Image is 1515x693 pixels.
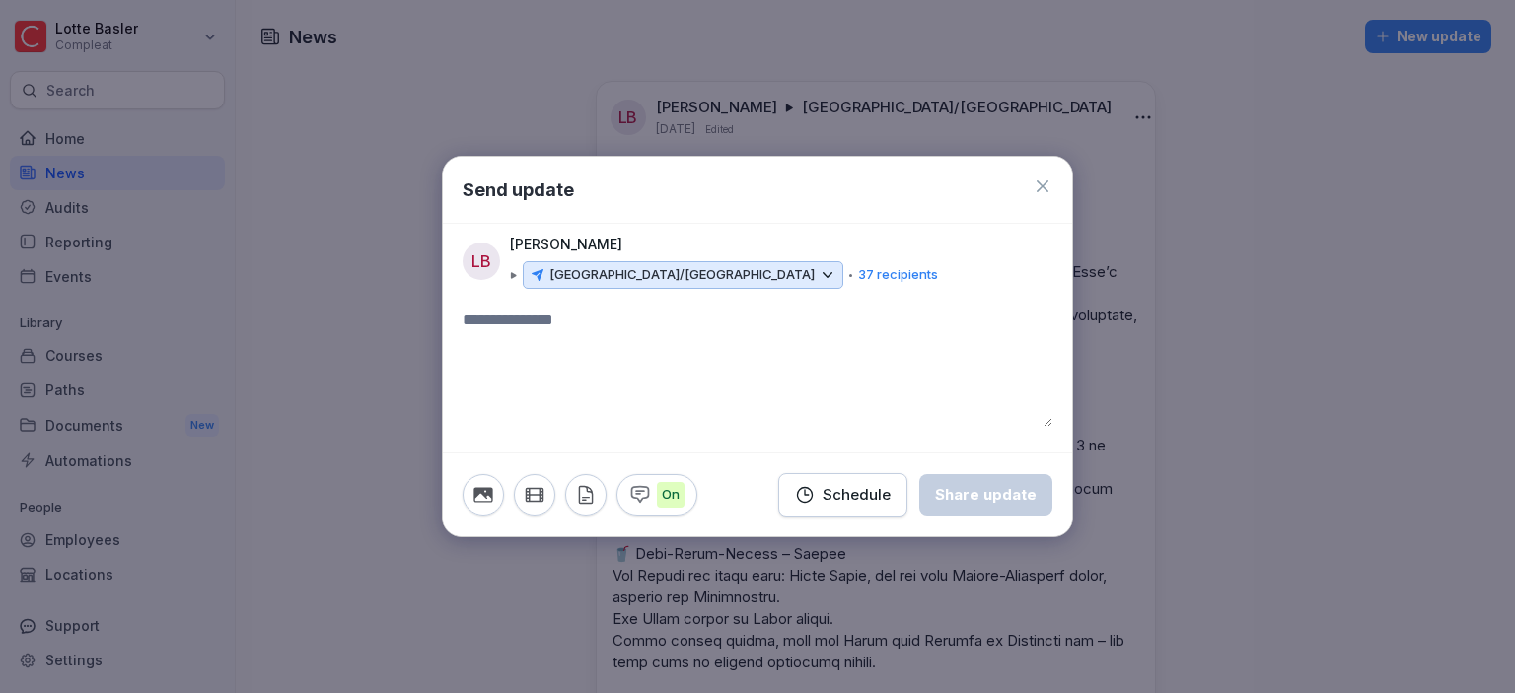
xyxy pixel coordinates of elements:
[510,234,622,255] p: [PERSON_NAME]
[919,474,1052,516] button: Share update
[935,484,1037,506] div: Share update
[549,265,815,285] p: [GEOGRAPHIC_DATA]/[GEOGRAPHIC_DATA]
[463,243,500,280] div: LB
[657,482,685,508] p: On
[795,484,891,506] div: Schedule
[616,474,697,516] button: On
[858,265,938,285] p: 37 recipients
[463,176,574,203] h1: Send update
[778,473,907,517] button: Schedule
